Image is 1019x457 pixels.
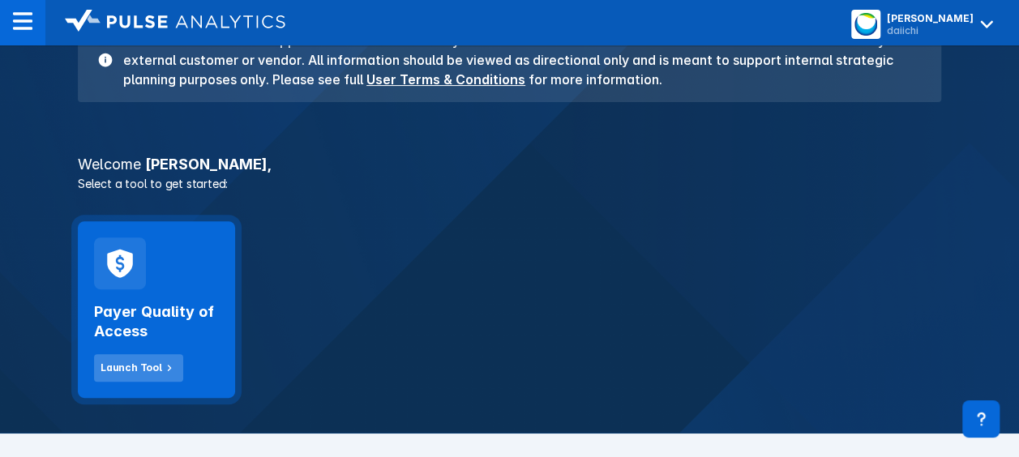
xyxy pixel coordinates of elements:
[78,156,141,173] span: Welcome
[13,11,32,31] img: menu--horizontal.svg
[94,354,183,382] button: Launch Tool
[113,31,922,89] h3: This web-based tool is approved for internal use only. Under no circumstances should this tool be...
[94,302,219,341] h2: Payer Quality of Access
[854,13,877,36] img: menu button
[68,157,951,172] h3: [PERSON_NAME] ,
[68,175,951,192] p: Select a tool to get started:
[887,24,974,36] div: daiichi
[78,221,235,398] a: Payer Quality of AccessLaunch Tool
[101,361,162,375] div: Launch Tool
[962,400,1000,438] div: Contact Support
[45,10,285,36] a: logo
[65,10,285,32] img: logo
[366,71,525,88] a: User Terms & Conditions
[887,12,974,24] div: [PERSON_NAME]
